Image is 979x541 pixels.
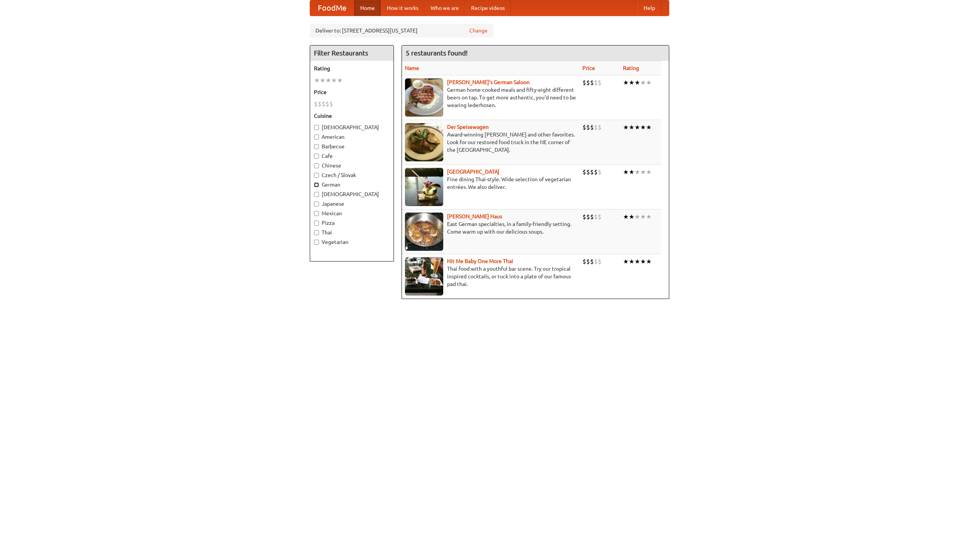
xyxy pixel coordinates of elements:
li: ★ [640,168,646,176]
input: Mexican [314,211,319,216]
label: Mexican [314,210,390,217]
li: $ [582,123,586,132]
li: ★ [646,123,652,132]
label: Cafe [314,152,390,160]
li: $ [590,78,594,87]
input: German [314,182,319,187]
input: Vegetarian [314,240,319,245]
li: ★ [623,257,629,266]
li: ★ [623,78,629,87]
li: ★ [634,213,640,221]
li: ★ [314,76,320,84]
a: Help [637,0,661,16]
li: ★ [623,168,629,176]
li: ★ [646,257,652,266]
li: $ [598,123,602,132]
li: $ [586,168,590,176]
li: $ [582,78,586,87]
p: Fine dining Thai-style. Wide selection of vegetarian entrées. We also deliver. [405,175,576,191]
li: $ [594,78,598,87]
p: East German specialties, in a family-friendly setting. Come warm up with our delicious soups. [405,220,576,236]
a: Der Speisewagen [447,124,489,130]
li: $ [586,78,590,87]
li: ★ [634,257,640,266]
li: $ [598,168,602,176]
input: Chinese [314,163,319,168]
li: $ [329,100,333,108]
li: $ [586,123,590,132]
li: $ [598,257,602,266]
li: ★ [331,76,337,84]
input: Barbecue [314,144,319,149]
a: [PERSON_NAME]'s German Saloon [447,79,530,85]
li: ★ [325,76,331,84]
li: $ [594,213,598,221]
li: $ [594,168,598,176]
img: satay.jpg [405,168,443,206]
input: Japanese [314,201,319,206]
label: Japanese [314,200,390,208]
ng-pluralize: 5 restaurants found! [406,49,468,57]
a: [PERSON_NAME] Haus [447,213,502,219]
h5: Rating [314,65,390,72]
a: Who we are [424,0,465,16]
li: ★ [640,78,646,87]
li: $ [582,257,586,266]
input: Czech / Slovak [314,173,319,178]
li: $ [590,213,594,221]
a: Hit Me Baby One More Thai [447,258,513,264]
li: ★ [337,76,343,84]
a: Home [354,0,381,16]
a: Rating [623,65,639,71]
a: Recipe videos [465,0,511,16]
li: $ [322,100,325,108]
a: FoodMe [310,0,354,16]
li: ★ [320,76,325,84]
li: ★ [640,257,646,266]
label: Thai [314,229,390,236]
li: ★ [629,213,634,221]
li: $ [586,257,590,266]
h5: Cuisine [314,112,390,120]
li: $ [590,257,594,266]
li: $ [318,100,322,108]
li: $ [586,213,590,221]
img: speisewagen.jpg [405,123,443,161]
li: $ [594,123,598,132]
li: ★ [646,78,652,87]
label: German [314,181,390,188]
a: Name [405,65,419,71]
li: ★ [646,213,652,221]
a: Price [582,65,595,71]
li: $ [325,100,329,108]
img: esthers.jpg [405,78,443,117]
li: ★ [634,168,640,176]
li: $ [582,213,586,221]
li: ★ [629,257,634,266]
li: $ [598,78,602,87]
label: Chinese [314,162,390,169]
li: ★ [640,213,646,221]
label: [DEMOGRAPHIC_DATA] [314,190,390,198]
img: babythai.jpg [405,257,443,296]
h4: Filter Restaurants [310,45,394,61]
label: American [314,133,390,141]
label: Czech / Slovak [314,171,390,179]
a: Change [469,27,488,34]
input: [DEMOGRAPHIC_DATA] [314,192,319,197]
p: Award-winning [PERSON_NAME] and other favorites. Look for our restored food truck in the NE corne... [405,131,576,154]
p: German home-cooked meals and fifty-eight different beers on tap. To get more authentic, you'd nee... [405,86,576,109]
li: ★ [629,168,634,176]
input: American [314,135,319,140]
li: ★ [640,123,646,132]
div: Deliver to: [STREET_ADDRESS][US_STATE] [310,24,493,37]
a: [GEOGRAPHIC_DATA] [447,169,499,175]
li: $ [598,213,602,221]
li: $ [582,168,586,176]
li: $ [314,100,318,108]
img: kohlhaus.jpg [405,213,443,251]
